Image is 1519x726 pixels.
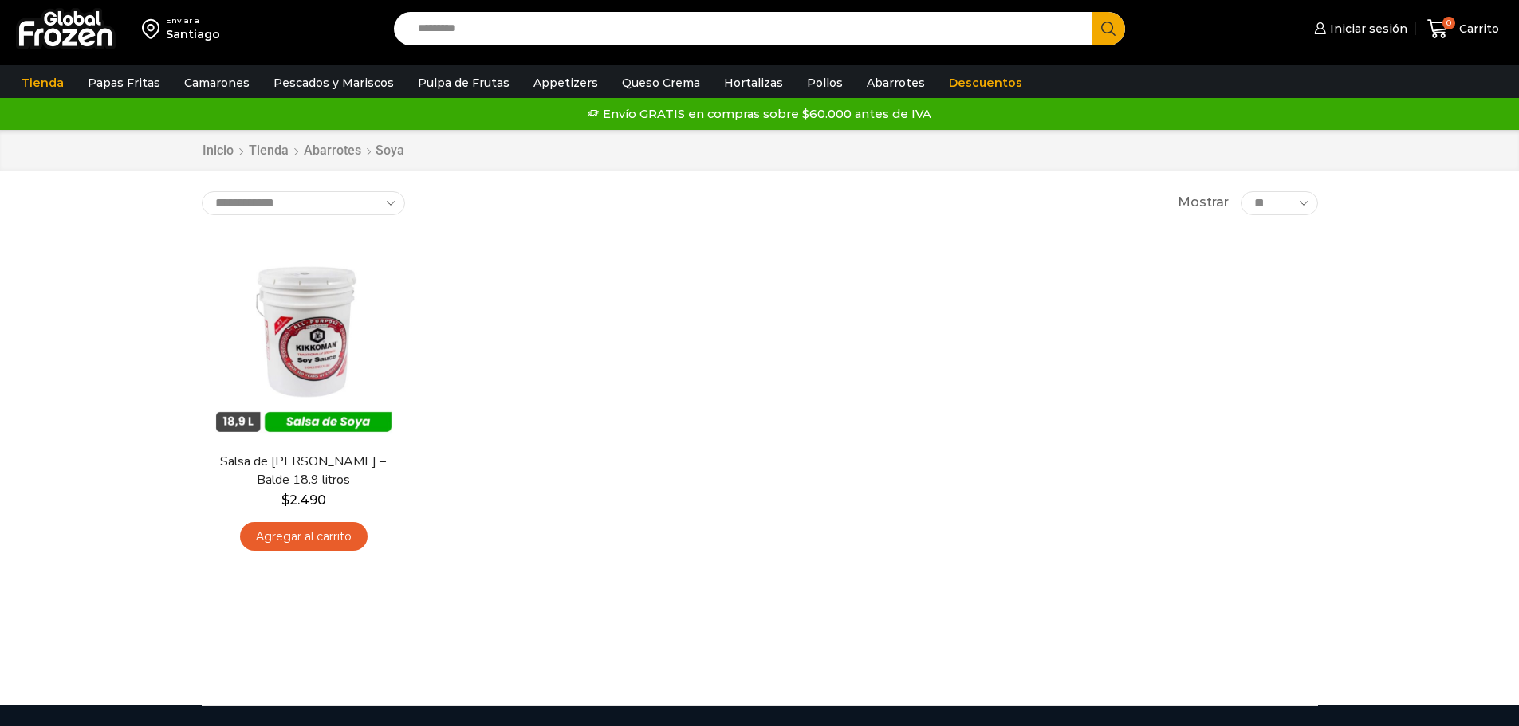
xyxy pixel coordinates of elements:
a: Tienda [14,68,72,98]
a: Pescados y Mariscos [266,68,402,98]
a: Queso Crema [614,68,708,98]
a: Descuentos [941,68,1030,98]
select: Pedido de la tienda [202,191,405,215]
a: Camarones [176,68,258,98]
a: Tienda [248,142,289,160]
div: Enviar a [166,15,220,26]
a: Iniciar sesión [1310,13,1407,45]
a: Inicio [202,142,234,160]
a: Salsa de [PERSON_NAME] – Balde 18.9 litros [211,453,395,489]
div: Santiago [166,26,220,42]
a: Appetizers [525,68,606,98]
span: Carrito [1455,21,1499,37]
a: Abarrotes [303,142,362,160]
span: $ [281,493,289,508]
a: Hortalizas [716,68,791,98]
a: Pulpa de Frutas [410,68,517,98]
h1: Soya [376,143,404,158]
a: Papas Fritas [80,68,168,98]
span: 0 [1442,17,1455,29]
span: Mostrar [1178,194,1229,212]
a: 0 Carrito [1423,10,1503,48]
nav: Breadcrumb [202,142,404,160]
img: address-field-icon.svg [142,15,166,42]
bdi: 2.490 [281,493,326,508]
a: Agregar al carrito: “Salsa de Soya Kikkoman - Balde 18.9 litros” [240,522,368,551]
a: Abarrotes [859,68,933,98]
span: Iniciar sesión [1326,21,1407,37]
a: Pollos [799,68,851,98]
button: Search button [1092,12,1125,45]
